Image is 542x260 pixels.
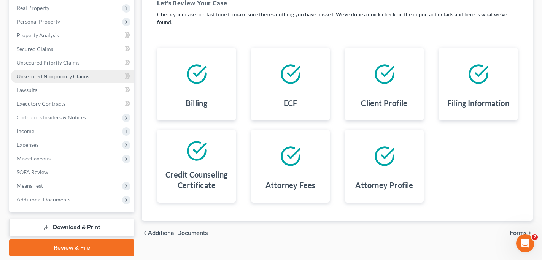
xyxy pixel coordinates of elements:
div: The court has added a new Credit Counseling Field that we need to update upon filing. Please remo... [12,83,119,135]
span: SOFA Review [17,169,48,175]
span: Property Analysis [17,32,59,38]
span: Real Property [17,5,49,11]
img: Profile image for Katie [22,4,34,16]
span: Forms [510,230,527,236]
a: Unsecured Priority Claims [11,56,134,70]
button: go back [5,3,19,17]
a: SOFA Review [11,165,134,179]
h4: Filing Information [447,98,509,108]
p: Check your case one last time to make sure there's nothing you have missed. We've done a quick ch... [157,11,518,26]
h4: ECF [284,98,297,108]
a: Secured Claims [11,42,134,56]
span: Lawsuits [17,87,37,93]
a: Review & File [9,239,134,256]
h4: Attorney Fees [265,180,316,190]
h1: [PERSON_NAME] [37,4,86,10]
div: Katie says… [6,60,146,156]
button: Start recording [48,201,54,208]
span: Executory Contracts [17,100,65,107]
a: Unsecured Nonpriority Claims [11,70,134,83]
a: Executory Contracts [11,97,134,111]
span: Personal Property [17,18,60,25]
i: chevron_left [142,230,148,236]
button: Upload attachment [36,201,42,208]
div: 🚨ATTN: [GEOGRAPHIC_DATA] of [US_STATE]The court has added a new Credit Counseling Field that we n... [6,60,125,140]
span: Secured Claims [17,46,53,52]
div: [PERSON_NAME] • 3h ago [12,141,72,146]
span: Unsecured Nonpriority Claims [17,73,89,79]
p: Active 1h ago [37,10,71,17]
a: Property Analysis [11,29,134,42]
a: Lawsuits [11,83,134,97]
span: Miscellaneous [17,155,51,162]
span: Income [17,128,34,134]
div: Close [134,3,147,17]
span: Means Test [17,182,43,189]
i: chevron_right [527,230,533,236]
span: Additional Documents [17,196,70,203]
a: chevron_left Additional Documents [142,230,208,236]
button: Forms chevron_right [510,230,533,236]
span: Unsecured Priority Claims [17,59,79,66]
span: 7 [532,234,538,240]
textarea: Message… [6,186,146,199]
h4: Attorney Profile [355,180,413,190]
button: Send a message… [130,199,143,211]
span: Additional Documents [148,230,208,236]
b: 🚨ATTN: [GEOGRAPHIC_DATA] of [US_STATE] [12,65,108,78]
button: Gif picker [24,201,30,208]
button: Home [119,3,134,17]
a: Download & Print [9,219,134,236]
h4: Billing [186,98,207,108]
span: Expenses [17,141,38,148]
span: Codebtors Insiders & Notices [17,114,86,120]
button: Emoji picker [12,202,18,208]
iframe: Intercom live chat [516,234,534,252]
h4: Client Profile [361,98,408,108]
h4: Credit Counseling Certificate [163,169,230,190]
